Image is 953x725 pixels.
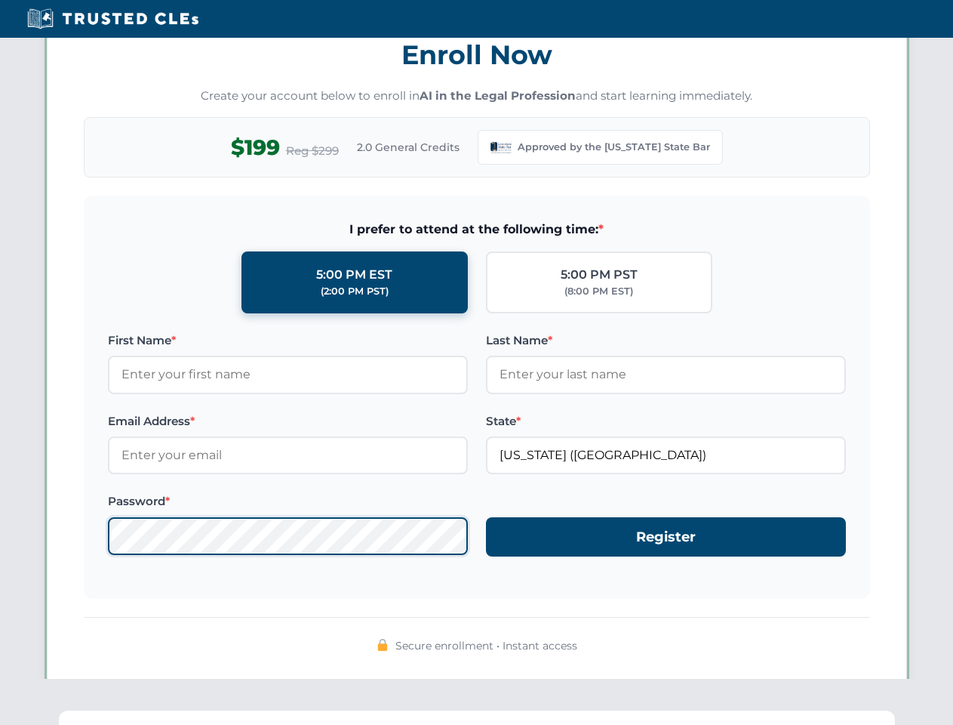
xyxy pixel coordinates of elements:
span: Secure enrollment • Instant access [395,637,577,654]
label: Email Address [108,412,468,430]
div: (8:00 PM EST) [564,284,633,299]
label: First Name [108,332,468,350]
input: Enter your last name [486,356,846,393]
span: Reg $299 [286,142,339,160]
button: Register [486,517,846,557]
h3: Enroll Now [84,31,870,79]
input: Louisiana (LA) [486,437,846,474]
label: Last Name [486,332,846,350]
div: 5:00 PM EST [316,265,392,285]
p: Create your account below to enroll in and start learning immediately. [84,88,870,105]
img: Louisiana State Bar [490,137,512,158]
strong: AI in the Legal Profession [420,88,576,103]
span: Approved by the [US_STATE] State Bar [518,140,710,155]
div: (2:00 PM PST) [321,284,389,299]
img: 🔒 [377,639,389,651]
label: State [486,412,846,430]
span: 2.0 General Credits [357,139,460,156]
img: Trusted CLEs [23,8,203,30]
input: Enter your email [108,437,468,474]
span: I prefer to attend at the following time: [108,220,846,239]
div: 5:00 PM PST [561,265,638,285]
input: Enter your first name [108,356,468,393]
span: $199 [231,131,280,165]
label: Password [108,492,468,511]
